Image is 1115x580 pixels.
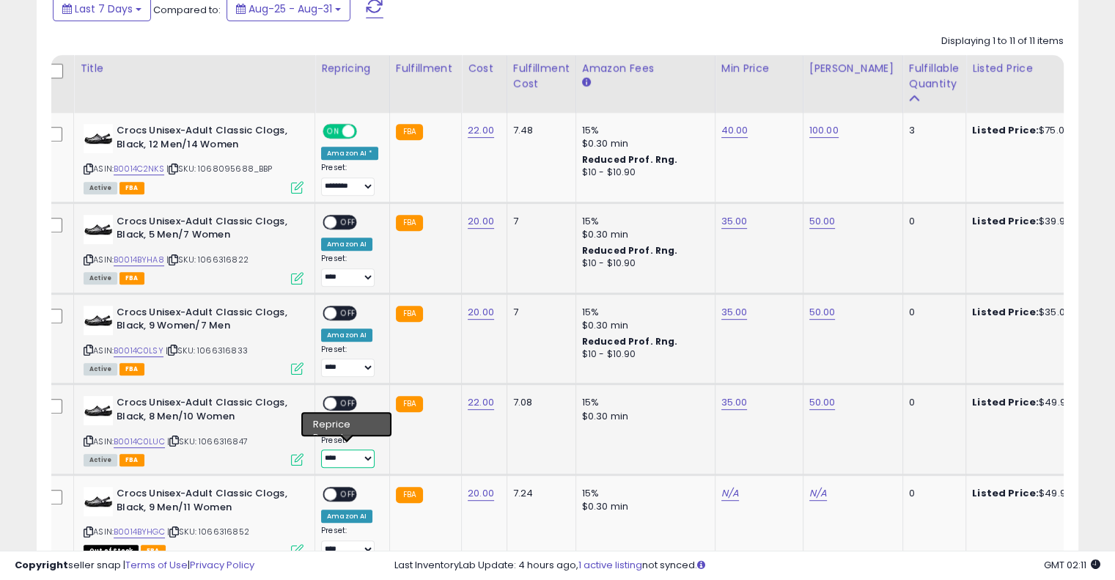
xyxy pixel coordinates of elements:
div: 15% [582,396,704,409]
div: Title [80,61,309,76]
div: Amazon Fees [582,61,709,76]
div: 0 [909,215,954,228]
span: All listings currently available for purchase on Amazon [84,363,117,375]
a: 20.00 [468,214,494,229]
img: 41Gy08adSTL._SL40_.jpg [84,306,113,335]
span: OFF [336,397,360,410]
div: $49.95 [972,487,1094,500]
div: Listed Price [972,61,1099,76]
a: 20.00 [468,305,494,320]
a: B0014BYHGC [114,526,165,538]
div: 7.24 [513,487,564,500]
span: 2025-09-8 02:11 GMT [1044,558,1100,572]
span: Last 7 Days [75,1,133,16]
div: Amazon AI [321,510,372,523]
div: $0.30 min [582,500,704,513]
a: 50.00 [809,395,836,410]
div: $10 - $10.90 [582,348,704,361]
div: $10 - $10.90 [582,166,704,179]
b: Crocs Unisex-Adult Classic Clogs, Black, 12 Men/14 Women [117,124,295,155]
div: 0 [909,396,954,409]
b: Crocs Unisex-Adult Classic Clogs, Black, 8 Men/10 Women [117,396,295,427]
small: FBA [396,215,423,231]
div: 7.08 [513,396,564,409]
div: $35.00 [972,306,1094,319]
div: Amazon AI [321,238,372,251]
div: ASIN: [84,215,303,283]
span: OFF [336,306,360,319]
a: 50.00 [809,214,836,229]
div: Amazon AI [321,419,372,432]
span: | SKU: 1066316833 [166,345,248,356]
span: Compared to: [153,3,221,17]
span: FBA [119,182,144,194]
a: 22.00 [468,123,494,138]
span: | SKU: 1066316847 [167,436,248,447]
div: 7.48 [513,124,564,137]
div: [PERSON_NAME] [809,61,897,76]
div: Preset: [321,526,378,559]
span: OFF [355,125,378,138]
small: FBA [396,124,423,140]
small: FBA [396,306,423,322]
div: 3 [909,124,954,137]
a: 100.00 [809,123,839,138]
span: | SKU: 1068095688_BBP [166,163,273,175]
span: FBA [119,454,144,466]
span: OFF [336,216,360,228]
div: 7 [513,215,564,228]
div: ASIN: [84,306,303,374]
div: Amazon AI * [321,147,378,160]
span: | SKU: 1066316822 [166,254,249,265]
a: 40.00 [721,123,748,138]
div: Repricing [321,61,383,76]
a: B0014BYHA8 [114,254,164,266]
a: Privacy Policy [190,558,254,572]
div: Preset: [321,345,378,378]
div: Last InventoryLab Update: 4 hours ago, not synced. [394,559,1100,573]
a: B0014C2NKS [114,163,164,175]
div: 15% [582,215,704,228]
small: FBA [396,487,423,503]
div: $10 - $10.90 [582,257,704,270]
img: 41Gy08adSTL._SL40_.jpg [84,396,113,425]
img: 41Gy08adSTL._SL40_.jpg [84,487,113,516]
div: 0 [909,306,954,319]
div: ASIN: [84,396,303,464]
a: Terms of Use [125,558,188,572]
div: Fulfillable Quantity [909,61,960,92]
span: | SKU: 1066316852 [167,526,249,537]
div: Amazon AI [321,328,372,342]
div: 0 [909,487,954,500]
a: N/A [809,486,827,501]
a: 35.00 [721,305,748,320]
div: $49.95 [972,396,1094,409]
span: Aug-25 - Aug-31 [249,1,332,16]
img: 41Gy08adSTL._SL40_.jpg [84,124,113,153]
small: Amazon Fees. [582,76,591,89]
span: FBA [119,363,144,375]
a: B0014C0LUC [114,436,165,448]
span: OFF [336,488,360,501]
div: Fulfillment [396,61,455,76]
div: ASIN: [84,487,303,555]
b: Reduced Prof. Rng. [582,335,678,348]
b: Reduced Prof. Rng. [582,244,678,257]
span: All listings currently available for purchase on Amazon [84,454,117,466]
div: $0.30 min [582,228,704,241]
div: Cost [468,61,501,76]
b: Crocs Unisex-Adult Classic Clogs, Black, 9 Women/7 Men [117,306,295,337]
div: $39.95 [972,215,1094,228]
b: Crocs Unisex-Adult Classic Clogs, Black, 5 Men/7 Women [117,215,295,246]
div: Min Price [721,61,797,76]
span: All listings currently available for purchase on Amazon [84,272,117,285]
small: FBA [396,396,423,412]
div: Displaying 1 to 11 of 11 items [941,34,1064,48]
a: 22.00 [468,395,494,410]
div: Preset: [321,254,378,287]
div: ASIN: [84,124,303,192]
div: Fulfillment Cost [513,61,570,92]
div: $0.30 min [582,137,704,150]
div: $0.30 min [582,410,704,423]
a: N/A [721,486,739,501]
